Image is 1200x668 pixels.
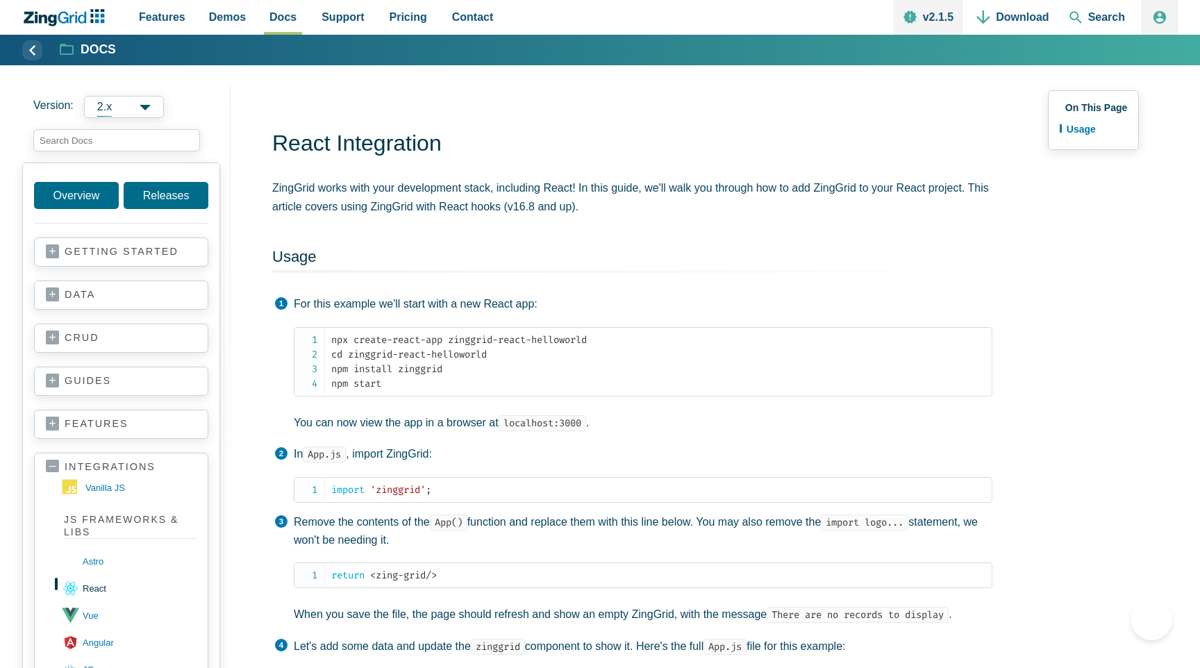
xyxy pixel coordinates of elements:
a: vanilla JS [62,477,197,499]
p: In , import ZingGrid: [294,445,992,463]
strong: Js Frameworks & Libs [64,513,197,539]
p: Let's add some data and update the component to show it. Here's the full file for this example: [294,637,992,656]
span: > [431,569,437,581]
span: Contact [452,8,494,26]
span: - [398,569,403,581]
code: App.js [703,639,747,655]
a: features [46,417,197,431]
a: astro [62,548,197,575]
span: Docs [269,8,297,26]
p: Remove the contents of the function and replace them with this line below. You may also remove th... [294,513,992,549]
span: Features [139,8,185,26]
code: App() [430,515,467,531]
a: vue [62,602,197,629]
span: import [331,484,365,496]
code: zinggrid [471,639,525,655]
p: For this example we'll start with a new React app: [294,295,992,313]
span: Version: [33,96,74,118]
span: ; [426,484,431,496]
a: react [62,575,197,602]
code: localhost:3000 [499,415,586,431]
a: angular [62,629,197,656]
code: npx create-react-app zinggrid-react-helloworld cd zinggrid-react-helloworld npm install zinggrid ... [331,333,992,391]
p: When you save the file, the page should refresh and show an empty ZingGrid, with the message . [294,606,992,624]
input: search input [33,129,200,151]
span: Pricing [390,8,427,26]
span: Demos [209,8,246,26]
span: / [426,569,431,581]
code: zing grid [331,568,992,583]
span: 'zinggrid' [370,484,426,496]
a: ZingChart Logo. Click to return to the homepage [22,9,112,26]
a: Docs [60,42,116,58]
strong: Docs [81,44,116,56]
a: integrations [46,460,197,474]
p: ZingGrid works with your development stack, including React! In this guide, we'll walk you throug... [272,178,992,216]
code: import logo... [821,515,908,531]
a: Usage [1060,120,1127,138]
a: Releases [124,182,208,209]
iframe: Help Scout Beacon - Open [1131,599,1172,640]
a: Overview [34,182,119,209]
code: App.js [303,446,346,462]
span: Support [322,8,364,26]
code: There are no records to display [767,607,949,623]
span: < [370,569,376,581]
p: You can now view the app in a browser at . [294,414,992,432]
a: getting started [46,245,197,259]
span: return [331,569,365,581]
a: Usage [272,248,317,265]
label: Versions [33,96,219,118]
h1: React Integration [272,129,992,160]
a: data [46,288,197,302]
a: guides [46,374,197,388]
a: crud [46,331,197,345]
